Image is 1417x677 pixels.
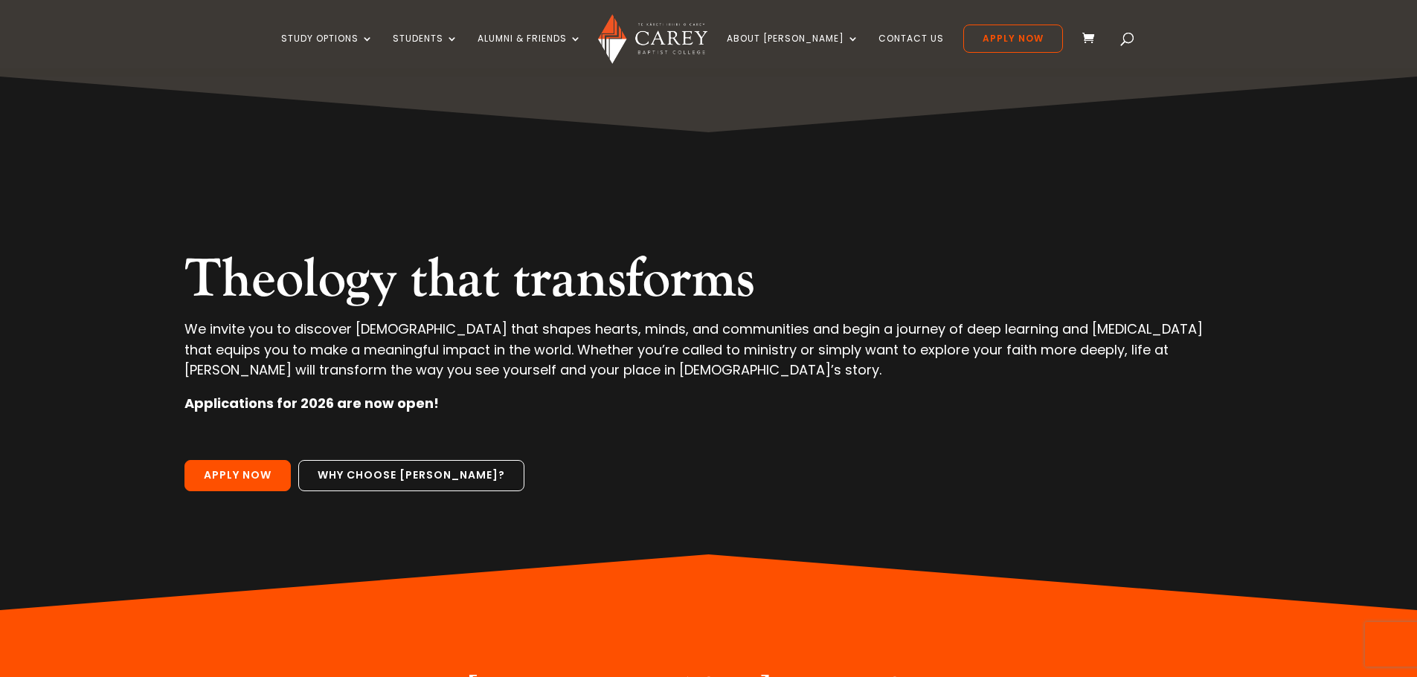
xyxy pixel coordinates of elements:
[184,394,439,412] strong: Applications for 2026 are now open!
[184,247,1232,319] h2: Theology that transforms
[478,33,582,68] a: Alumni & Friends
[184,319,1232,393] p: We invite you to discover [DEMOGRAPHIC_DATA] that shapes hearts, minds, and communities and begin...
[963,25,1063,53] a: Apply Now
[878,33,944,68] a: Contact Us
[393,33,458,68] a: Students
[184,460,291,491] a: Apply Now
[298,460,524,491] a: Why choose [PERSON_NAME]?
[598,14,707,64] img: Carey Baptist College
[727,33,859,68] a: About [PERSON_NAME]
[281,33,373,68] a: Study Options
